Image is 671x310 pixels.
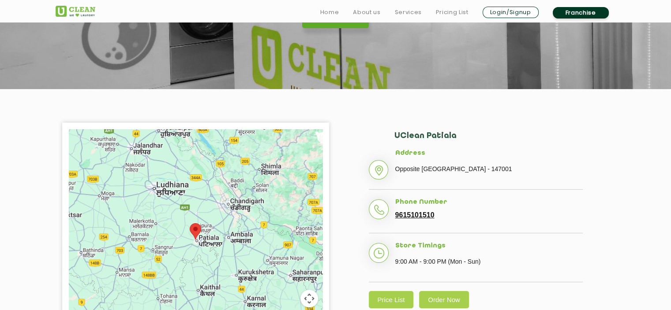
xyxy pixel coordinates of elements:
[395,211,435,219] a: 9615101510
[394,131,583,149] h2: UClean Patiala
[395,198,583,206] h5: Phone Number
[395,162,583,176] p: Opposite [GEOGRAPHIC_DATA] - 147001
[395,255,583,268] p: 9:00 AM - 9:00 PM (Mon - Sun)
[369,291,414,308] a: Price List
[483,7,539,18] a: Login/Signup
[353,7,380,18] a: About us
[419,291,469,308] a: Order Now
[300,290,318,307] button: Map camera controls
[436,7,469,18] a: Pricing List
[395,242,583,250] h5: Store Timings
[553,7,609,19] a: Franchise
[394,7,421,18] a: Services
[56,6,95,17] img: UClean Laundry and Dry Cleaning
[320,7,339,18] a: Home
[395,149,583,157] h5: Address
